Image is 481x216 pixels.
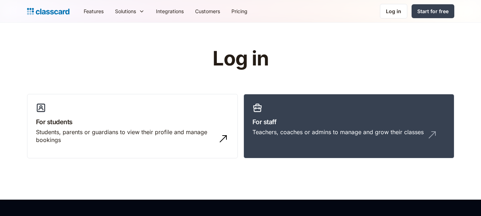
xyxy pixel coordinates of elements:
[27,6,69,16] a: home
[109,3,150,19] div: Solutions
[252,128,424,136] div: Teachers, coaches or admins to manage and grow their classes
[115,7,136,15] div: Solutions
[380,4,407,19] a: Log in
[27,94,238,159] a: For studentsStudents, parents or guardians to view their profile and manage bookings
[150,3,189,19] a: Integrations
[78,3,109,19] a: Features
[244,94,454,159] a: For staffTeachers, coaches or admins to manage and grow their classes
[189,3,226,19] a: Customers
[386,7,401,15] div: Log in
[226,3,253,19] a: Pricing
[252,117,445,127] h3: For staff
[412,4,454,18] a: Start for free
[36,128,215,144] div: Students, parents or guardians to view their profile and manage bookings
[36,117,229,127] h3: For students
[127,48,354,70] h1: Log in
[417,7,449,15] div: Start for free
